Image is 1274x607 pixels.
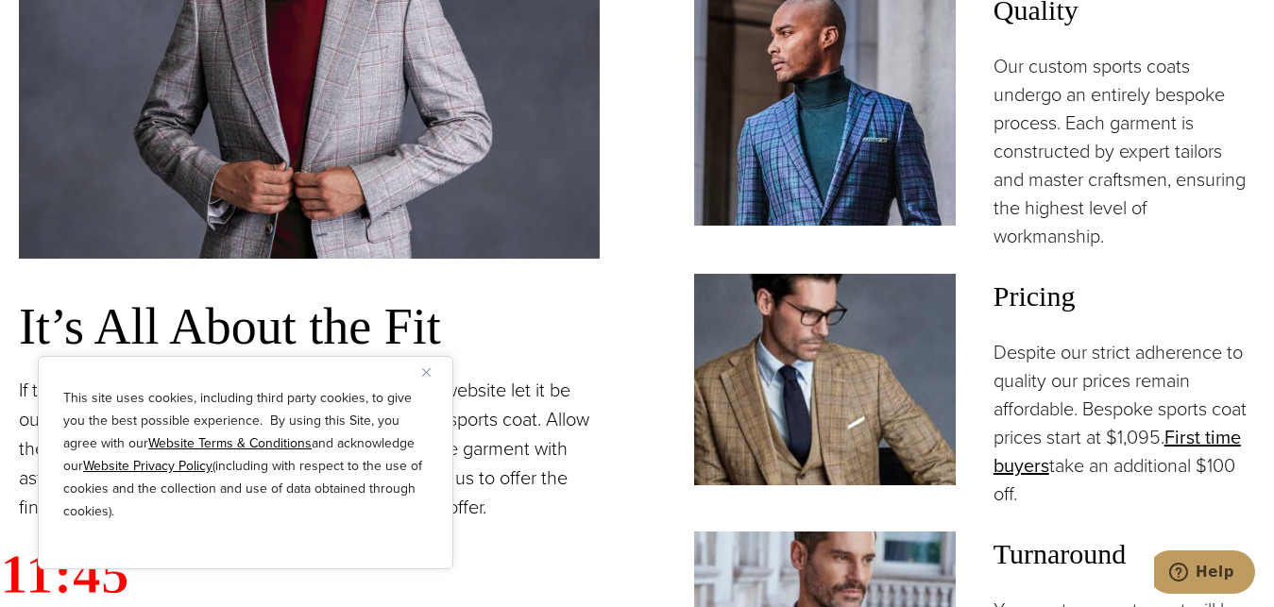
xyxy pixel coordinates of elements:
[422,368,431,377] img: Close
[422,361,445,383] button: Close
[994,338,1255,508] p: Despite our strict adherence to quality our prices remain affordable. Bespoke sports coat prices ...
[694,274,956,485] img: Client in green custom tailored sportscoat with blue subtle windowpane, vest, dress shirt and pal...
[994,52,1255,250] p: Our custom sports coats undergo an entirely bespoke process. Each garment is constructed by exper...
[19,296,600,358] h3: It’s All About the Fit
[63,387,428,523] p: This site uses cookies, including third party cookies, to give you the best possible experience. ...
[1154,550,1255,598] iframe: Opens a widget where you can chat to one of our agents
[994,531,1255,577] span: Turnaround
[19,376,600,522] p: If there is one piece of information you take from this website let it be our relentless dedicati...
[148,433,312,453] a: Website Terms & Conditions
[994,274,1255,319] span: Pricing
[83,456,212,476] a: Website Privacy Policy
[994,423,1241,480] a: First time buyers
